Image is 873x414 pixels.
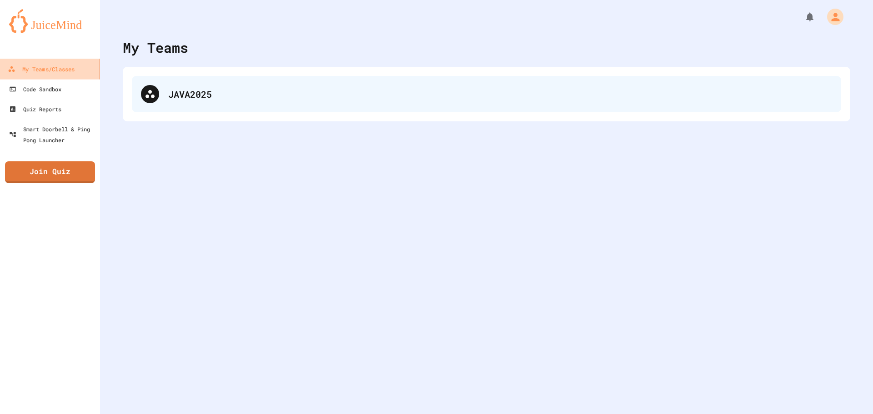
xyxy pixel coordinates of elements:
[8,64,75,75] div: My Teams/Classes
[9,9,91,33] img: logo-orange.svg
[9,124,96,145] div: Smart Doorbell & Ping Pong Launcher
[788,9,818,25] div: My Notifications
[9,104,61,115] div: Quiz Reports
[9,84,61,95] div: Code Sandbox
[132,76,841,112] div: JAVA2025
[5,161,95,183] a: Join Quiz
[818,6,846,27] div: My Account
[168,87,832,101] div: JAVA2025
[123,37,188,58] div: My Teams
